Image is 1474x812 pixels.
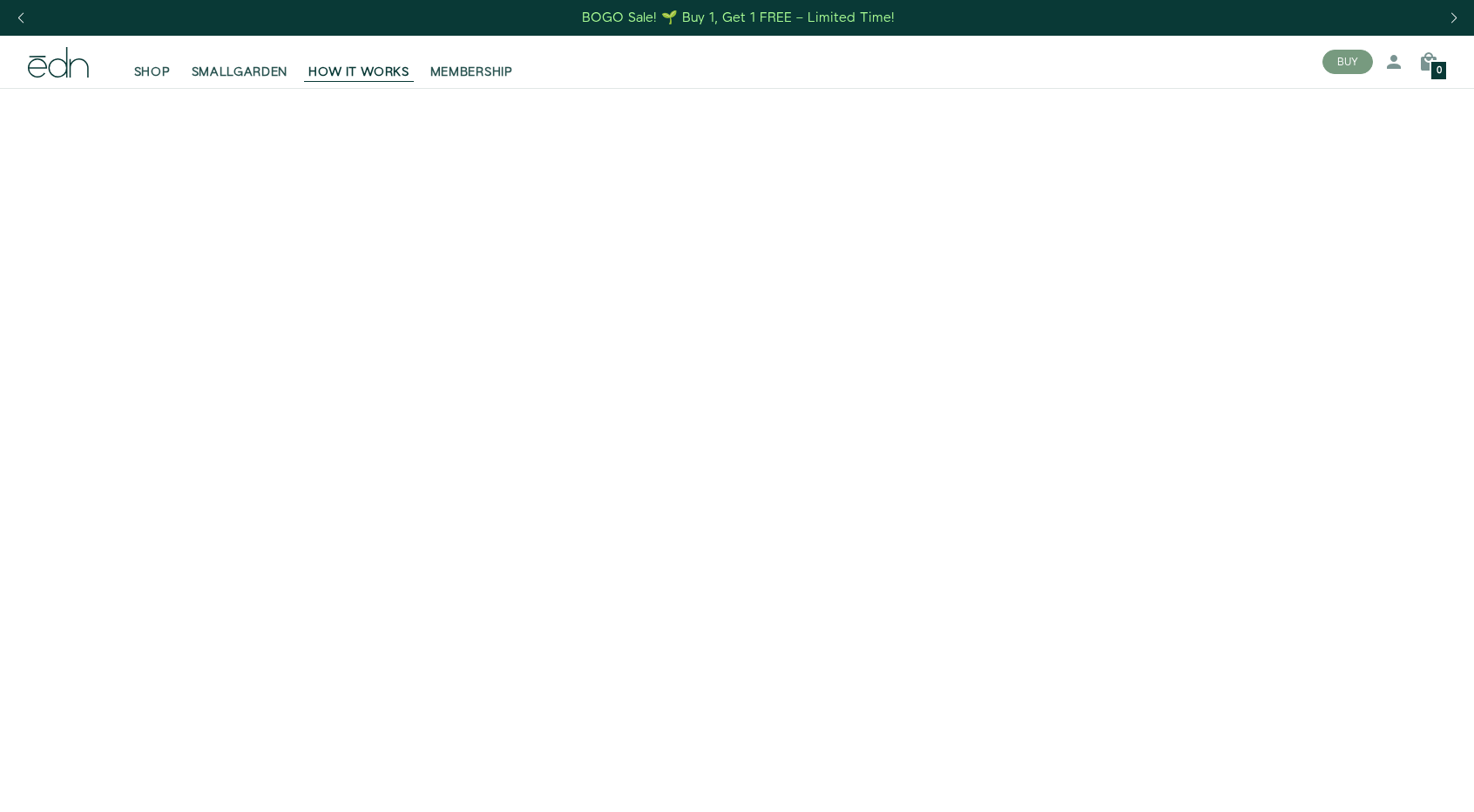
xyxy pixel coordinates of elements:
[420,43,524,81] a: MEMBERSHIP
[134,64,171,81] span: SHOP
[192,64,288,81] span: SMALLGARDEN
[298,43,419,81] a: HOW IT WORKS
[181,43,299,81] a: SMALLGARDEN
[581,4,897,31] a: BOGO Sale! 🌱 Buy 1, Get 1 FREE – Limited Time!
[582,9,895,27] div: BOGO Sale! 🌱 Buy 1, Get 1 FREE – Limited Time!
[124,43,181,81] a: SHOP
[1322,50,1373,74] button: BUY
[430,64,513,81] span: MEMBERSHIP
[308,64,409,81] span: HOW IT WORKS
[1340,760,1457,803] iframe: Opens a widget where you can find more information
[1437,66,1442,76] span: 0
